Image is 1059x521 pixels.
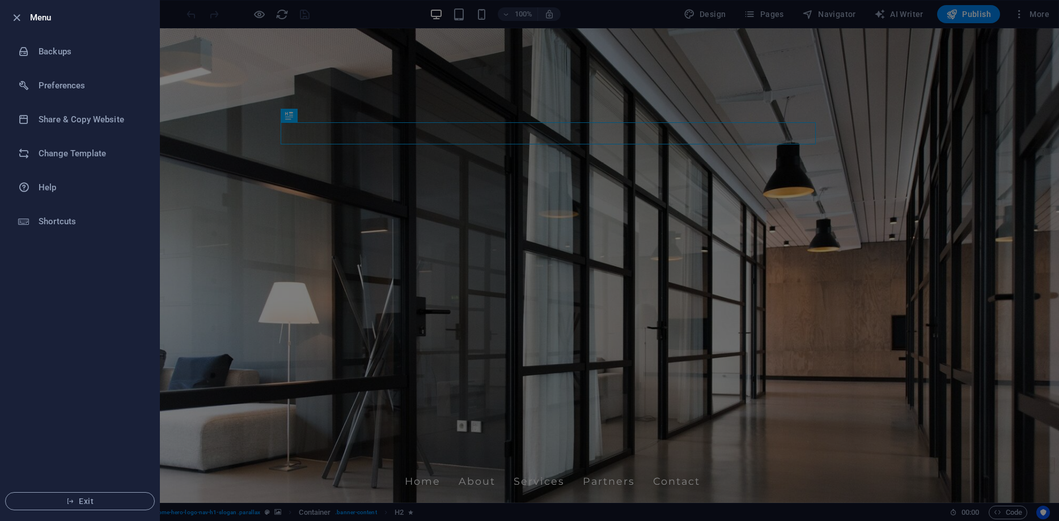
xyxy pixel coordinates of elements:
h6: Help [39,181,143,194]
h6: Backups [39,45,143,58]
h6: Change Template [39,147,143,160]
button: Exit [5,492,155,510]
h6: Menu [30,11,150,24]
span: Exit [15,497,145,506]
h6: Shortcuts [39,215,143,228]
a: Help [1,170,159,204]
h6: Preferences [39,79,143,92]
h6: Share & Copy Website [39,113,143,126]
